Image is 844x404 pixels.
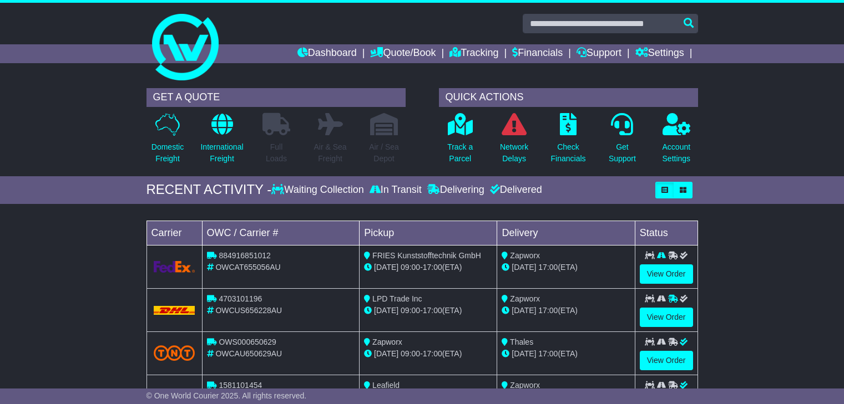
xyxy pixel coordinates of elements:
p: International Freight [200,141,243,165]
a: Quote/Book [370,44,436,63]
p: Get Support [609,141,636,165]
span: 17:00 [423,306,442,315]
span: 1581101454 [219,381,262,390]
a: InternationalFreight [200,112,244,171]
a: NetworkDelays [499,112,529,171]
span: Zapworx [510,381,540,390]
span: 09:00 [401,263,420,272]
span: Zapworx [510,294,540,303]
a: Tracking [449,44,498,63]
div: Waiting Collection [271,184,366,196]
span: 17:00 [538,349,558,358]
p: Air / Sea Depot [369,141,399,165]
div: QUICK ACTIONS [439,88,698,107]
span: 17:00 [538,263,558,272]
div: In Transit [367,184,424,196]
div: Delivering [424,184,487,196]
div: - (ETA) [364,305,492,316]
span: Thales [510,337,533,346]
span: Zapworx [372,337,402,346]
span: 17:00 [423,349,442,358]
span: [DATE] [374,263,398,272]
img: TNT_Domestic.png [154,345,195,360]
span: OWCAT655056AU [215,263,280,272]
img: GetCarrierServiceLogo [154,261,195,273]
span: OWS000650629 [219,337,276,346]
p: Track a Parcel [447,141,473,165]
a: AccountSettings [662,112,691,171]
span: © One World Courier 2025. All rights reserved. [146,391,307,400]
span: OWCAU650629AU [215,349,282,358]
span: 884916851012 [219,251,270,260]
p: Air & Sea Freight [314,141,346,165]
span: Zapworx [510,251,540,260]
a: Support [577,44,621,63]
p: Domestic Freight [151,141,184,165]
div: - (ETA) [364,348,492,360]
a: View Order [640,264,693,284]
a: CheckFinancials [550,112,587,171]
span: Leafield [372,381,400,390]
p: Network Delays [500,141,528,165]
span: [DATE] [512,263,536,272]
p: Full Loads [262,141,290,165]
div: GET A QUOTE [146,88,406,107]
td: Pickup [360,221,497,245]
span: [DATE] [512,349,536,358]
span: 17:00 [423,263,442,272]
td: OWC / Carrier # [202,221,360,245]
div: (ETA) [502,262,630,273]
span: FRIES Kunststofftechnik GmbH [372,251,481,260]
div: (ETA) [502,305,630,316]
a: Track aParcel [447,112,473,171]
a: GetSupport [608,112,636,171]
div: (ETA) [502,348,630,360]
td: Delivery [497,221,635,245]
span: LPD Trade Inc [372,294,422,303]
a: Financials [512,44,563,63]
span: 4703101196 [219,294,262,303]
a: View Order [640,308,693,327]
img: DHL.png [154,306,195,315]
p: Account Settings [663,141,691,165]
a: Dashboard [297,44,357,63]
div: - (ETA) [364,262,492,273]
span: OWCUS656228AU [215,306,282,315]
div: RECENT ACTIVITY - [146,182,272,198]
p: Check Financials [551,141,586,165]
a: Settings [635,44,684,63]
span: 09:00 [401,306,420,315]
span: 17:00 [538,306,558,315]
td: Carrier [146,221,202,245]
td: Status [635,221,698,245]
a: View Order [640,351,693,370]
span: [DATE] [512,306,536,315]
a: DomesticFreight [151,112,184,171]
span: 09:00 [401,349,420,358]
span: [DATE] [374,306,398,315]
span: [DATE] [374,349,398,358]
div: Delivered [487,184,542,196]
